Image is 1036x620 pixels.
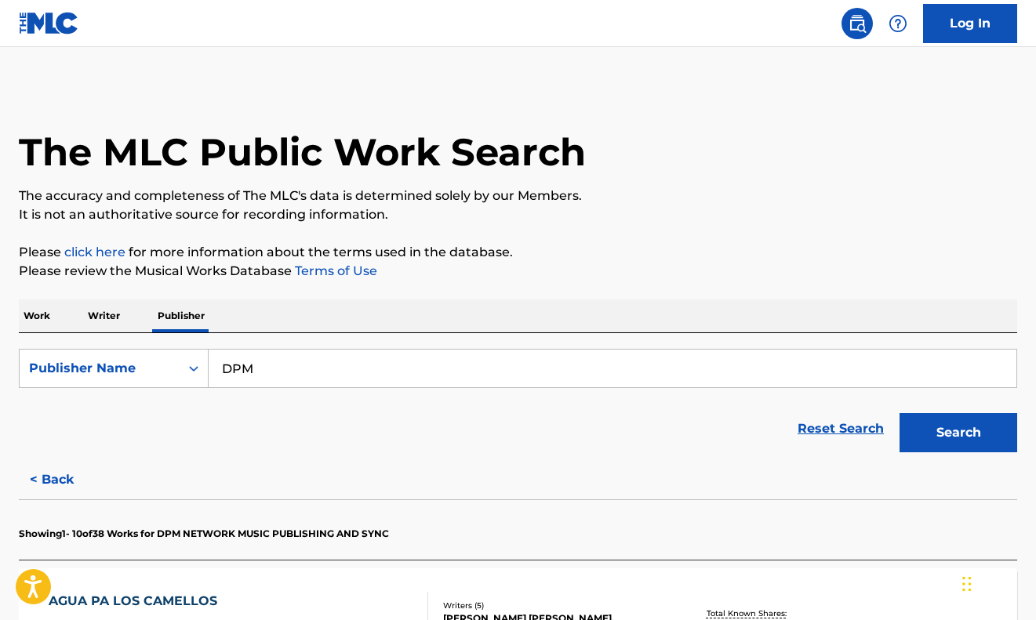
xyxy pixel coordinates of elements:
p: It is not an authoritative source for recording information. [19,205,1017,224]
p: Please for more information about the terms used in the database. [19,243,1017,262]
h1: The MLC Public Work Search [19,129,586,176]
button: < Back [19,460,113,499]
p: Please review the Musical Works Database [19,262,1017,281]
div: Help [882,8,914,39]
button: Search [900,413,1017,452]
p: The accuracy and completeness of The MLC's data is determined solely by our Members. [19,187,1017,205]
form: Search Form [19,349,1017,460]
img: search [848,14,867,33]
div: Publisher Name [29,359,170,378]
div: Writers ( 5 ) [443,600,665,611]
p: Writer [83,299,125,332]
p: Work [19,299,55,332]
a: Terms of Use [292,263,377,278]
a: Public Search [842,8,873,39]
div: Widget de chat [958,545,1036,620]
p: Publisher [153,299,209,332]
div: Arrastrar [962,560,972,607]
p: Showing 1 - 10 of 38 Works for DPM NETWORK MUSIC PUBLISHING AND SYNC [19,527,389,541]
iframe: Chat Widget [958,545,1036,620]
p: Total Known Shares: [707,607,791,619]
a: Log In [923,4,1017,43]
img: help [889,14,907,33]
div: AGUA PA LOS CAMELLOS [49,592,225,611]
a: Reset Search [790,412,892,446]
img: MLC Logo [19,12,79,34]
a: click here [64,245,125,259]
